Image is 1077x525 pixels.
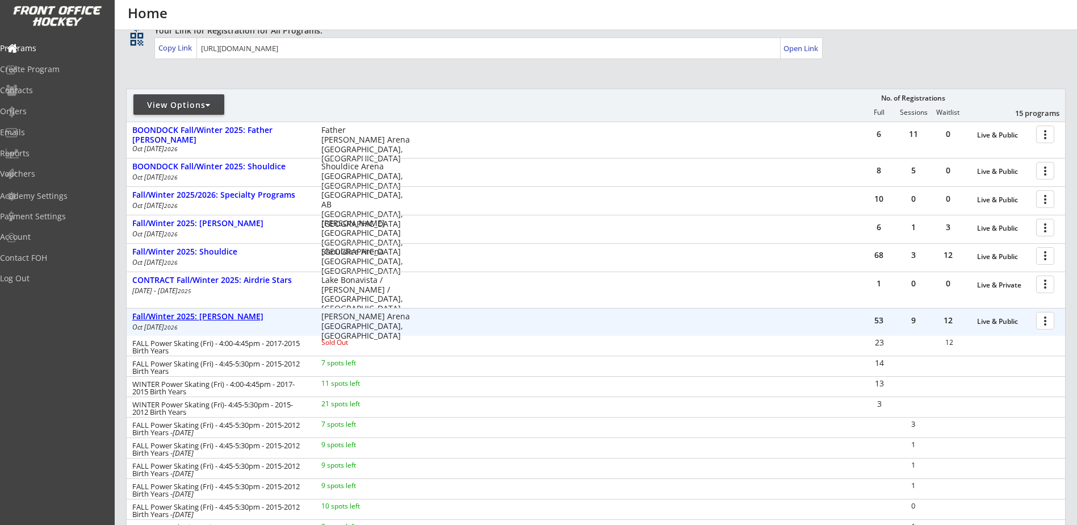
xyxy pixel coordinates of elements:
button: more_vert [1036,312,1054,330]
div: [PERSON_NAME][GEOGRAPHIC_DATA] [GEOGRAPHIC_DATA], [GEOGRAPHIC_DATA] [321,219,410,257]
em: 2026 [164,173,178,181]
div: Waitlist [931,109,965,116]
div: Oct [DATE] [132,202,306,209]
button: more_vert [1036,126,1054,143]
div: Sold Out [321,339,395,346]
div: Live & Public [977,224,1030,232]
div: Live & Public [977,196,1030,204]
div: Sessions [896,109,931,116]
div: Live & Public [977,253,1030,261]
div: FALL Power Skating (Fri) - 4:45-5:30pm - 2015-2012 Birth Years - [132,422,306,436]
div: FALL Power Skating (Fri) - 4:45-5:30pm - 2015-2012 Birth Years - [132,483,306,498]
div: Oct [DATE] [132,174,306,181]
div: WINTER Power Skating (Fri)- 4:45-5:30pm - 2015-2012 Birth Years [132,401,306,416]
div: 14 [862,359,896,367]
div: 0 [931,195,965,203]
div: Oct [DATE] [132,145,306,152]
div: 1 [862,280,896,287]
div: [PERSON_NAME] Arena [GEOGRAPHIC_DATA], [GEOGRAPHIC_DATA] [321,312,410,340]
div: 7 spots left [321,360,395,366]
div: Fall/Winter 2025: [PERSON_NAME] [132,219,309,228]
div: Fall/Winter 2025/2026: Specialty Programs [132,190,309,200]
div: 6 [862,130,896,138]
div: 0 [931,130,965,138]
em: 2026 [164,323,178,331]
em: [DATE] [173,489,194,499]
div: 9 spots left [321,441,395,448]
div: Shouldice Arena [GEOGRAPHIC_DATA], [GEOGRAPHIC_DATA] [321,162,410,190]
div: [DATE] - [DATE] [132,287,306,294]
div: BOONDOCK Fall/Winter 2025: Shouldice [132,162,309,172]
div: 9 spots left [321,482,395,489]
button: more_vert [1036,276,1054,293]
div: 23 [862,339,896,347]
div: Live & Public [977,318,1030,326]
div: Fall/Winter 2025: Shouldice [132,247,309,257]
div: Open Link [783,44,819,53]
div: 3 [896,420,930,428]
div: 7 spots left [321,421,395,428]
div: 1 [896,223,931,231]
div: View Options [133,99,224,111]
div: 9 spots left [321,462,395,469]
div: [GEOGRAPHIC_DATA], AB [GEOGRAPHIC_DATA], [GEOGRAPHIC_DATA] [321,190,410,228]
div: 5 [896,166,931,174]
div: CONTRACT Fall/Winter 2025: Airdrie Stars [132,276,309,285]
em: [DATE] [173,468,194,478]
div: 12 [931,316,965,324]
div: Live & Public [977,131,1030,139]
em: 2026 [164,230,178,238]
div: 0 [896,195,931,203]
div: 0 [931,166,965,174]
div: 9 [896,316,931,324]
div: WINTER Power Skating (Fri) - 4:00-4:45pm - 2017-2015 Birth Years [132,381,306,395]
div: 21 spots left [321,401,395,407]
div: 53 [862,316,896,324]
div: FALL Power Skating (Fri) - 4:00-4:45pm - 2017-2015 Birth Years [132,340,306,355]
div: 0 [896,502,930,510]
div: Lake Bonavista / [PERSON_NAME] / [GEOGRAPHIC_DATA], [GEOGRAPHIC_DATA] [321,276,410,314]
div: No. of Registrations [878,94,948,102]
div: FALL Power Skating (Fri) - 4:45-5:30pm - 2015-2012 Birth Years - [132,442,306,457]
div: Copy Link [158,43,194,53]
div: 10 [862,195,896,203]
button: more_vert [1036,162,1054,180]
div: Oct [DATE] [132,231,306,238]
div: qr [129,25,143,32]
div: 13 [862,380,896,388]
button: more_vert [1036,190,1054,208]
div: Full [862,109,896,116]
div: FALL Power Skating (Fri) - 4:45-5:30pm - 2015-2012 Birth Years - [132,503,306,518]
div: 1 [896,482,930,489]
button: more_vert [1036,219,1054,236]
div: Live & Public [977,168,1030,176]
em: 2026 [164,259,178,266]
em: [DATE] [173,427,194,438]
div: Oct [DATE] [132,324,306,331]
em: 2026 [164,145,178,153]
div: 6 [862,223,896,231]
div: 8 [862,166,896,174]
a: Open Link [783,40,819,56]
div: Live & Private [977,281,1030,289]
em: 2025 [178,287,191,295]
div: 11 [896,130,931,138]
em: [DATE] [173,448,194,458]
div: 1 [896,461,930,469]
div: FALL Power Skating (Fri) - 4:45-5:30pm - 2015-2012 Birth Years [132,360,306,375]
div: 15 programs [1000,108,1059,118]
em: 2026 [164,202,178,210]
div: Your Link for Registration for All Programs: [154,25,1030,36]
div: 12 [931,251,965,259]
div: Father [PERSON_NAME] Arena [GEOGRAPHIC_DATA], [GEOGRAPHIC_DATA] [321,126,410,164]
div: 10 spots left [321,503,395,510]
div: 3 [931,223,965,231]
div: 3 [862,400,896,408]
div: 12 [932,339,966,346]
div: BOONDOCK Fall/Winter 2025: Father [PERSON_NAME] [132,126,309,145]
div: 3 [896,251,931,259]
div: 11 spots left [321,380,395,387]
div: Shouldice Arena [GEOGRAPHIC_DATA], [GEOGRAPHIC_DATA] [321,247,410,276]
div: Fall/Winter 2025: [PERSON_NAME] [132,312,309,322]
div: 0 [896,280,931,287]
